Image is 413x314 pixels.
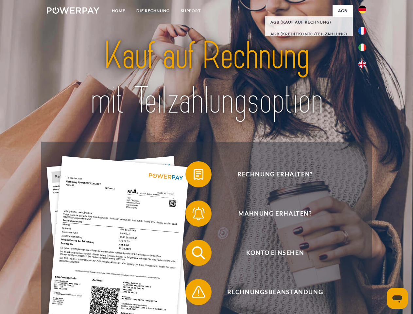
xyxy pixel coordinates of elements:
a: DIE RECHNUNG [131,5,175,17]
button: Rechnungsbeanstandung [185,279,355,305]
img: title-powerpay_de.svg [62,31,351,125]
a: SUPPORT [175,5,206,17]
a: AGB (Kreditkonto/Teilzahlung) [265,28,353,40]
img: qb_bill.svg [190,166,207,183]
img: qb_warning.svg [190,284,207,300]
a: AGB (Kauf auf Rechnung) [265,16,353,28]
span: Konto einsehen [195,240,355,266]
img: qb_search.svg [190,245,207,261]
span: Rechnung erhalten? [195,161,355,187]
img: logo-powerpay-white.svg [47,7,99,14]
a: agb [333,5,353,17]
a: Home [106,5,131,17]
button: Konto einsehen [185,240,355,266]
img: de [358,6,366,13]
button: Mahnung erhalten? [185,201,355,227]
iframe: Schaltfläche zum Öffnen des Messaging-Fensters [387,288,408,309]
img: en [358,61,366,68]
img: fr [358,27,366,35]
img: qb_bell.svg [190,205,207,222]
button: Rechnung erhalten? [185,161,355,187]
span: Rechnungsbeanstandung [195,279,355,305]
span: Mahnung erhalten? [195,201,355,227]
img: it [358,44,366,51]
